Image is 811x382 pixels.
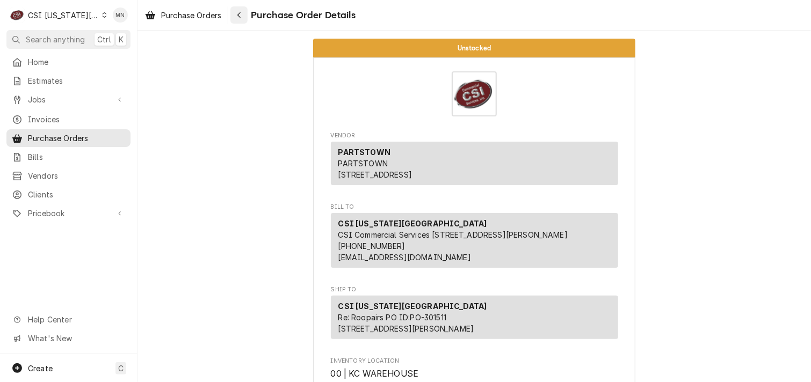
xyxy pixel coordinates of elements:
div: Purchase Order Ship To [331,285,618,344]
div: Purchase Order Bill To [331,203,618,273]
span: What's New [28,333,124,344]
div: Melissa Nehls's Avatar [113,8,128,23]
img: Logo [452,71,497,116]
a: Vendors [6,167,131,185]
div: Ship To [331,296,618,339]
div: CSI [US_STATE][GEOGRAPHIC_DATA] [28,10,99,21]
div: Purchase Order Vendor [331,131,618,190]
span: Ship To [331,285,618,294]
span: Create [28,364,53,373]
span: CSI Commercial Services [STREET_ADDRESS][PERSON_NAME] [338,230,568,239]
span: K [119,34,124,45]
span: Purchase Order Details [248,8,356,23]
span: Re: Roopairs PO ID: PO-301511 [338,313,447,322]
div: Inventory Location [331,357,618,380]
a: [EMAIL_ADDRESS][DOMAIN_NAME] [338,253,471,262]
span: Help Center [28,314,124,325]
a: Go to What's New [6,329,131,347]
span: C [118,363,124,374]
span: Vendors [28,170,125,181]
div: C [10,8,25,23]
strong: PARTSTOWN [338,148,390,157]
span: Inventory Location [331,368,618,380]
a: Purchase Orders [141,6,226,24]
span: PARTSTOWN [STREET_ADDRESS] [338,159,412,179]
a: Home [6,53,131,71]
a: Go to Help Center [6,311,131,328]
a: Invoices [6,111,131,128]
div: Bill To [331,213,618,268]
div: CSI Kansas City's Avatar [10,8,25,23]
span: Jobs [28,94,109,105]
strong: CSI [US_STATE][GEOGRAPHIC_DATA] [338,219,487,228]
span: Vendor [331,131,618,140]
span: Bills [28,151,125,163]
span: Purchase Orders [28,133,125,144]
span: Home [28,56,125,68]
div: Vendor [331,142,618,185]
button: Search anythingCtrlK [6,30,131,49]
span: Invoices [28,114,125,125]
a: [PHONE_NUMBER] [338,241,405,251]
span: Inventory Location [331,357,618,365]
div: Bill To [331,213,618,272]
span: Bill To [331,203,618,211]
a: Bills [6,148,131,166]
div: Vendor [331,142,618,189]
strong: CSI [US_STATE][GEOGRAPHIC_DATA] [338,302,487,311]
a: Clients [6,186,131,203]
a: Estimates [6,72,131,90]
span: Estimates [28,75,125,86]
span: 00 | KC WAREHOUSE [331,369,419,379]
span: Search anything [26,34,85,45]
a: Purchase Orders [6,129,131,147]
span: Unstocked [458,45,491,52]
a: Go to Pricebook [6,204,131,222]
span: Pricebook [28,208,109,219]
button: Navigate back [230,6,248,24]
span: Purchase Orders [161,10,221,21]
a: Go to Jobs [6,91,131,108]
span: [STREET_ADDRESS][PERSON_NAME] [338,324,474,333]
div: Status [313,39,635,57]
span: Ctrl [97,34,111,45]
div: Ship To [331,296,618,343]
span: Clients [28,189,125,200]
div: MN [113,8,128,23]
